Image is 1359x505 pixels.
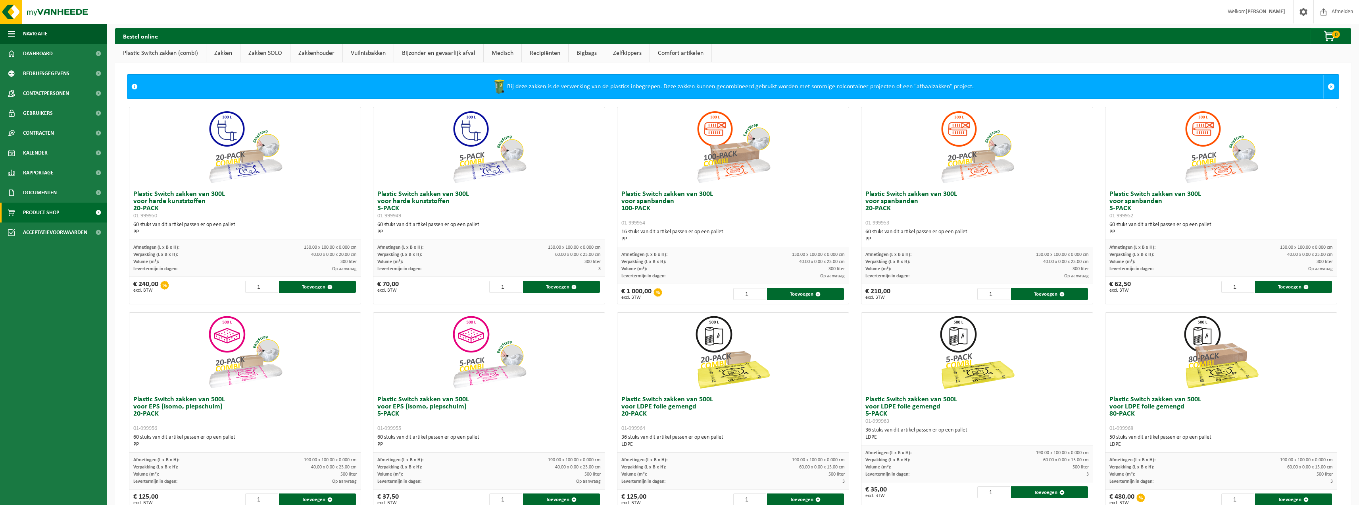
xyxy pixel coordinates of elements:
span: 01-999963 [865,418,889,424]
span: Levertermijn in dagen: [1109,267,1153,271]
button: Toevoegen [1011,486,1088,498]
div: 60 stuks van dit artikel passen er op een pallet [865,228,1088,243]
div: € 1 000,00 [621,288,652,300]
div: 36 stuks van dit artikel passen er op een pallet [865,427,1088,441]
div: 50 stuks van dit artikel passen er op een pallet [1109,434,1332,448]
span: 01-999955 [377,426,401,431]
span: 190.00 x 100.00 x 0.000 cm [1280,458,1333,462]
div: PP [1109,228,1332,236]
h3: Plastic Switch zakken van 300L voor harde kunststoffen 5-PACK [377,191,600,219]
div: 60 stuks van dit artikel passen er op een pallet [133,434,356,448]
h3: Plastic Switch zakken van 300L voor spanbanden 20-PACK [865,191,1088,226]
span: 3 [842,479,845,484]
input: 1 [1221,281,1254,293]
span: excl. BTW [1109,288,1131,293]
img: 01-999952 [1182,107,1261,187]
span: Contracten [23,123,54,143]
div: PP [377,228,600,236]
img: 01-999963 [938,313,1017,392]
span: Bedrijfsgegevens [23,64,69,83]
a: Recipiënten [522,44,568,62]
span: Volume (m³): [1109,259,1135,264]
div: PP [621,236,844,243]
span: 190.00 x 100.00 x 0.000 cm [548,458,601,462]
div: LDPE [621,441,844,448]
img: WB-0240-HPE-GN-50.png [491,79,507,95]
div: € 62,50 [1109,281,1131,293]
span: 60.00 x 0.00 x 15.00 cm [799,465,845,470]
span: Acceptatievoorwaarden [23,223,87,242]
span: Afmetingen (L x B x H): [621,252,667,257]
img: 01-999949 [450,107,529,187]
span: excl. BTW [377,288,399,293]
span: 3 [1330,479,1333,484]
span: Verpakking (L x B x H): [1109,252,1154,257]
span: 190.00 x 100.00 x 0.000 cm [792,458,845,462]
span: Navigatie [23,24,48,44]
span: 60.00 x 0.00 x 23.00 cm [555,252,601,257]
span: 01-999954 [621,220,645,226]
a: Sluit melding [1323,75,1339,99]
span: Gebruikers [23,103,53,123]
span: Verpakking (L x B x H): [133,252,178,257]
span: 3 [598,267,601,271]
span: 500 liter [584,472,601,477]
span: Levertermijn in dagen: [377,479,421,484]
a: Vuilnisbakken [343,44,394,62]
span: Volume (m³): [377,472,403,477]
span: Verpakking (L x B x H): [377,465,422,470]
img: 01-999954 [694,107,773,187]
input: 1 [245,281,278,293]
span: 130.00 x 100.00 x 0.000 cm [304,245,357,250]
span: Volume (m³): [1109,472,1135,477]
span: Levertermijn in dagen: [133,479,177,484]
a: Bigbags [569,44,605,62]
a: Zakken [206,44,240,62]
span: 300 liter [584,259,601,264]
span: Rapportage [23,163,54,183]
span: excl. BTW [865,493,887,498]
span: 300 liter [340,259,357,264]
button: Toevoegen [1255,281,1332,293]
h3: Plastic Switch zakken van 300L voor spanbanden 5-PACK [1109,191,1332,219]
span: 300 liter [1073,267,1089,271]
a: Zakken SOLO [240,44,290,62]
button: Toevoegen [767,288,844,300]
input: 1 [977,486,1010,498]
span: 500 liter [828,472,845,477]
div: 60 stuks van dit artikel passen er op een pallet [1109,221,1332,236]
span: 190.00 x 100.00 x 0.000 cm [304,458,357,462]
span: 300 liter [1317,259,1333,264]
h2: Bestel online [115,28,166,44]
input: 1 [977,288,1010,300]
a: Comfort artikelen [650,44,711,62]
span: Op aanvraag [332,479,357,484]
div: € 70,00 [377,281,399,293]
span: Kalender [23,143,48,163]
h3: Plastic Switch zakken van 500L voor EPS (isomo, piepschuim) 20-PACK [133,396,356,432]
span: 500 liter [1317,472,1333,477]
span: Afmetingen (L x B x H): [377,245,423,250]
button: Toevoegen [1011,288,1088,300]
div: PP [133,228,356,236]
span: Afmetingen (L x B x H): [133,458,179,462]
img: 01-999953 [938,107,1017,187]
span: Afmetingen (L x B x H): [865,451,911,455]
span: Verpakking (L x B x H): [133,465,178,470]
span: Afmetingen (L x B x H): [377,458,423,462]
img: 01-999950 [206,107,285,187]
span: Levertermijn in dagen: [865,274,909,279]
span: Volume (m³): [133,472,159,477]
div: 16 stuks van dit artikel passen er op een pallet [621,228,844,243]
div: 60 stuks van dit artikel passen er op een pallet [133,221,356,236]
span: Verpakking (L x B x H): [621,259,666,264]
span: 500 liter [1073,465,1089,470]
span: Volume (m³): [865,267,891,271]
span: Volume (m³): [621,472,647,477]
span: 3 [1086,472,1089,477]
img: 01-999955 [450,313,529,392]
span: 40.00 x 0.00 x 23.00 cm [1043,259,1089,264]
span: Afmetingen (L x B x H): [1109,458,1155,462]
span: Verpakking (L x B x H): [1109,465,1154,470]
a: Zelfkippers [605,44,650,62]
